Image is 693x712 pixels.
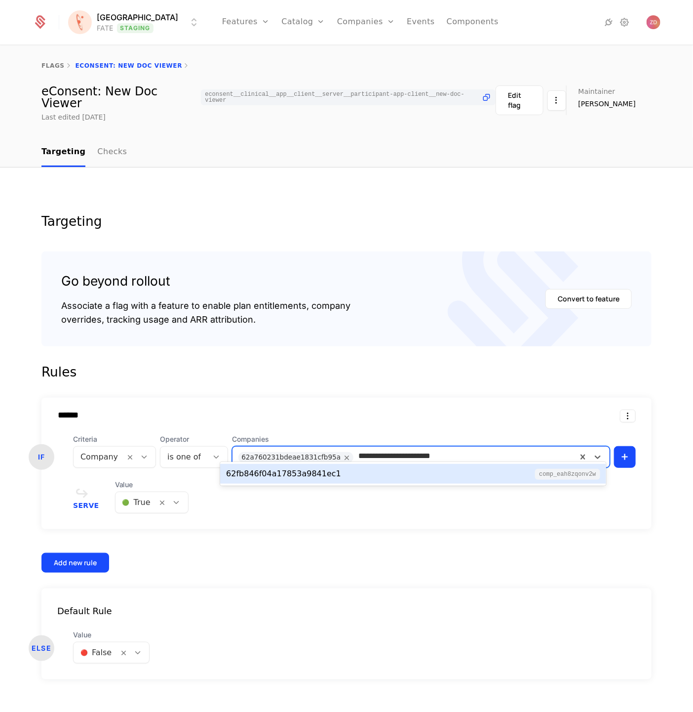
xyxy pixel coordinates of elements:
div: Remove 62a760231bdeae1831cfb95a [341,452,353,463]
div: Go beyond rollout [61,271,350,291]
button: Add new rule [41,553,109,573]
button: Select action [620,410,636,422]
button: Select action [547,85,566,115]
span: [PERSON_NAME] [578,99,636,109]
div: Add new rule [54,558,97,568]
div: 62fb846f04a17853a9841ec1 [226,468,341,480]
button: + [614,446,636,468]
span: Serve [73,502,99,509]
span: Staging [117,23,153,33]
img: Zlatko Despotovic [647,15,660,29]
button: Select environment [71,11,200,33]
div: Targeting [41,215,652,228]
button: Open user button [647,15,660,29]
span: econsent__clinical__app__client__server__participant-app-client__new-doc-viewer [205,91,477,103]
div: IF [29,444,54,470]
span: Companies [232,434,610,444]
div: FATE [97,23,113,33]
a: Targeting [41,138,85,167]
a: Settings [619,16,631,28]
div: eConsent: New Doc Viewer [41,85,496,109]
a: flags [41,62,65,69]
a: Checks [97,138,127,167]
nav: Main [41,138,652,167]
div: Associate a flag with a feature to enable plan entitlements, company overrides, tracking usage an... [61,299,350,327]
div: Default Rule [41,604,652,618]
span: Maintainer [578,88,616,95]
div: 62a760231bdeae1831cfb95a [241,452,341,463]
span: Criteria [73,434,156,444]
button: Edit flag [496,85,543,115]
span: Value [115,480,189,490]
div: ELSE [29,635,54,661]
button: Convert to feature [545,289,632,309]
span: Value [73,630,150,640]
div: Last edited [DATE] [41,112,106,122]
span: Operator [160,434,228,444]
div: Rules [41,362,652,382]
a: Integrations [603,16,615,28]
ul: Choose Sub Page [41,138,127,167]
img: Florence [68,10,92,34]
span: comp_eAh8ZqonV2W [535,469,600,480]
div: Edit flag [508,90,531,110]
span: [GEOGRAPHIC_DATA] [97,11,178,23]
